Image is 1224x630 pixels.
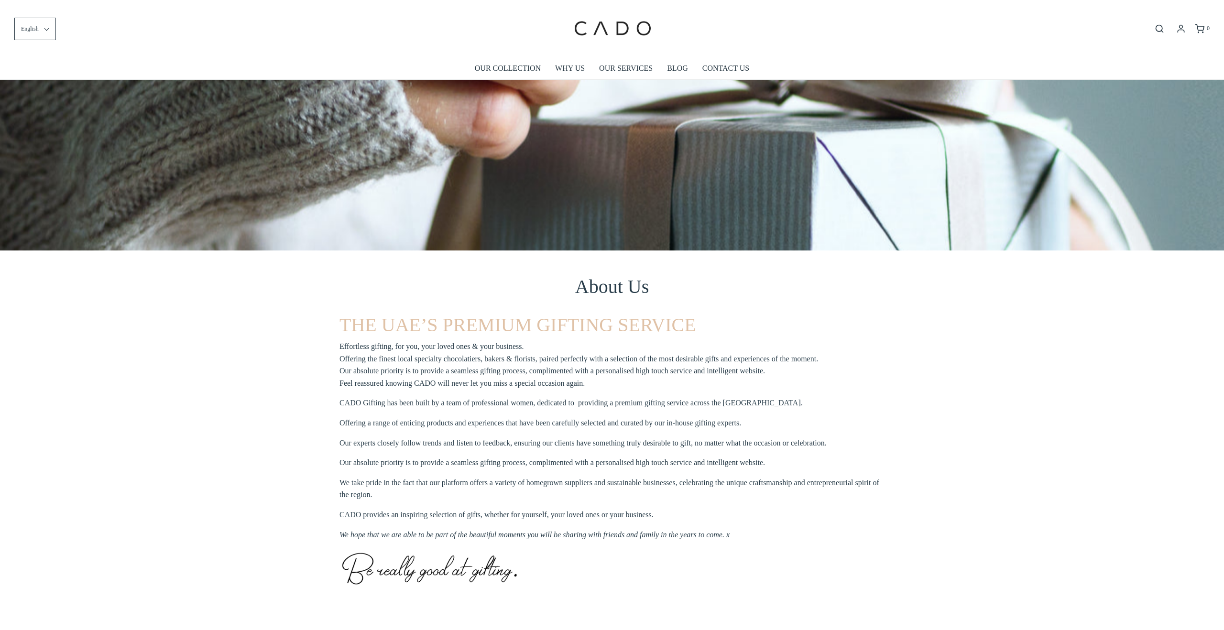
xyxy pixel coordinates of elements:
[339,529,730,541] em: We hope that we are able to be part of the beautiful moments you will be sharing with friends and...
[339,417,741,429] p: Offering a range of enticing products and experiences that have been carefully selected and curat...
[339,340,818,389] p: Effortless gifting, for you, your loved ones & your business. Offering the finest local specialty...
[702,57,749,79] a: CONTACT US
[1151,23,1168,34] button: Open search bar
[339,274,885,299] h1: About Us
[339,437,827,449] p: Our experts closely follow trends and listen to feedback, ensuring our clients have something tru...
[21,24,39,33] span: English
[555,57,585,79] a: WHY US
[14,18,56,40] button: English
[339,477,885,501] p: We take pride in the fact that our platform offers a variety of homegrown suppliers and sustainab...
[339,509,654,521] p: CADO provides an inspiring selection of gifts, whether for yourself, your loved ones or your busi...
[475,57,541,79] a: OUR COLLECTION
[599,57,653,79] a: OUR SERVICES
[339,397,803,409] p: CADO Gifting has been built by a team of professional women, dedicated to providing a premium gif...
[1207,25,1210,32] span: 0
[571,7,653,50] img: cadogifting
[1194,24,1210,33] a: 0
[339,456,765,469] p: Our absolute priority is to provide a seamless gifting process, complimented with a personalised ...
[667,57,688,79] a: BLOG
[339,314,696,336] span: THE UAE’S PREMIUM GIFTING SERVICE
